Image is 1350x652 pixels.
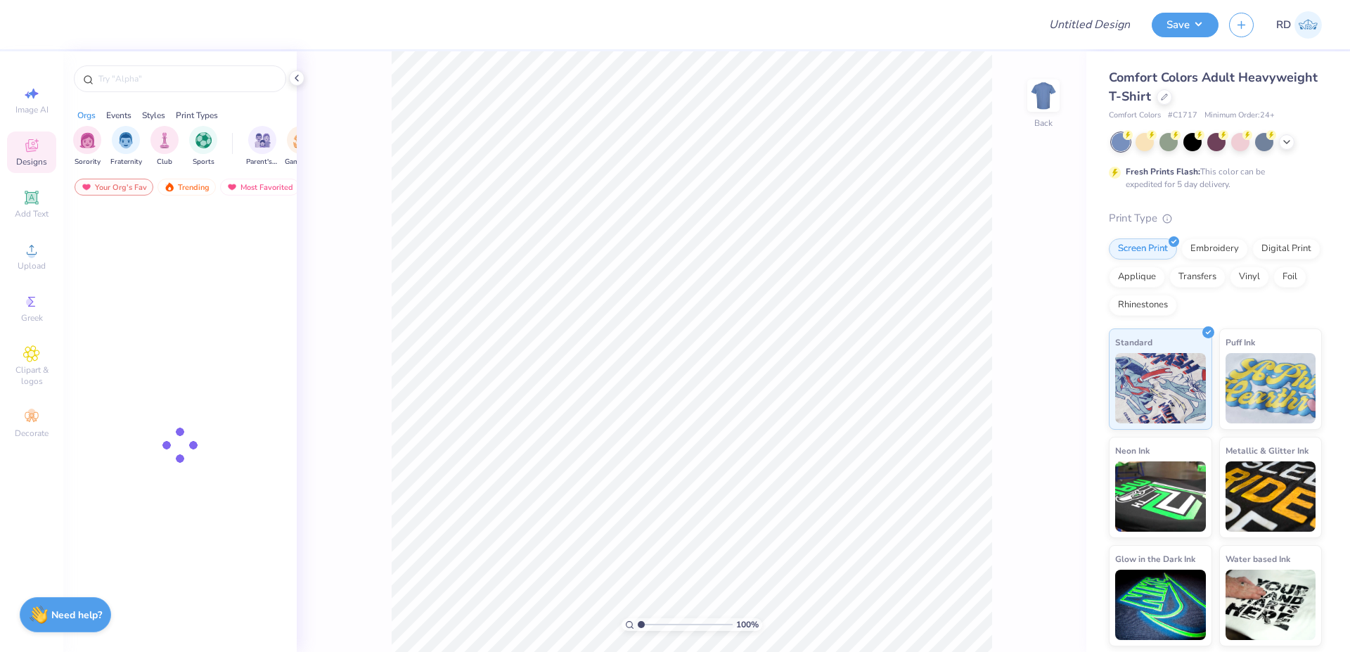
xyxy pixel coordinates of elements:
[189,126,217,167] div: filter for Sports
[1109,295,1177,316] div: Rhinestones
[193,157,214,167] span: Sports
[1226,353,1316,423] img: Puff Ink
[246,126,278,167] div: filter for Parent's Weekend
[1029,82,1057,110] img: Back
[226,182,238,192] img: most_fav.gif
[285,126,317,167] div: filter for Game Day
[189,126,217,167] button: filter button
[1109,238,1177,260] div: Screen Print
[150,126,179,167] div: filter for Club
[220,179,300,196] div: Most Favorited
[1152,13,1219,37] button: Save
[1226,461,1316,532] img: Metallic & Glitter Ink
[1226,551,1290,566] span: Water based Ink
[246,157,278,167] span: Parent's Weekend
[142,109,165,122] div: Styles
[1204,110,1275,122] span: Minimum Order: 24 +
[15,208,49,219] span: Add Text
[1226,443,1309,458] span: Metallic & Glitter Ink
[77,109,96,122] div: Orgs
[157,157,172,167] span: Club
[1273,267,1306,288] div: Foil
[157,132,172,148] img: Club Image
[285,126,317,167] button: filter button
[21,312,43,324] span: Greek
[157,179,216,196] div: Trending
[51,608,102,622] strong: Need help?
[106,109,131,122] div: Events
[150,126,179,167] button: filter button
[1109,110,1161,122] span: Comfort Colors
[1226,570,1316,640] img: Water based Ink
[73,126,101,167] div: filter for Sorority
[1109,267,1165,288] div: Applique
[1115,353,1206,423] img: Standard
[79,132,96,148] img: Sorority Image
[1109,69,1318,105] span: Comfort Colors Adult Heavyweight T-Shirt
[1294,11,1322,39] img: Rommel Del Rosario
[75,179,153,196] div: Your Org's Fav
[285,157,317,167] span: Game Day
[1226,335,1255,350] span: Puff Ink
[1276,17,1291,33] span: RD
[1115,443,1150,458] span: Neon Ink
[736,618,759,631] span: 100 %
[195,132,212,148] img: Sports Image
[75,157,101,167] span: Sorority
[1115,461,1206,532] img: Neon Ink
[73,126,101,167] button: filter button
[1034,117,1053,129] div: Back
[110,126,142,167] div: filter for Fraternity
[1115,335,1152,350] span: Standard
[1276,11,1322,39] a: RD
[246,126,278,167] button: filter button
[15,428,49,439] span: Decorate
[164,182,175,192] img: trending.gif
[1252,238,1320,260] div: Digital Print
[97,72,277,86] input: Try "Alpha"
[293,132,309,148] img: Game Day Image
[1126,165,1299,191] div: This color can be expedited for 5 day delivery.
[1181,238,1248,260] div: Embroidery
[1038,11,1141,39] input: Untitled Design
[110,126,142,167] button: filter button
[1169,267,1226,288] div: Transfers
[255,132,271,148] img: Parent's Weekend Image
[18,260,46,271] span: Upload
[1168,110,1197,122] span: # C1717
[1115,551,1195,566] span: Glow in the Dark Ink
[7,364,56,387] span: Clipart & logos
[15,104,49,115] span: Image AI
[16,156,47,167] span: Designs
[81,182,92,192] img: most_fav.gif
[1126,166,1200,177] strong: Fresh Prints Flash:
[1109,210,1322,226] div: Print Type
[1115,570,1206,640] img: Glow in the Dark Ink
[110,157,142,167] span: Fraternity
[118,132,134,148] img: Fraternity Image
[176,109,218,122] div: Print Types
[1230,267,1269,288] div: Vinyl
